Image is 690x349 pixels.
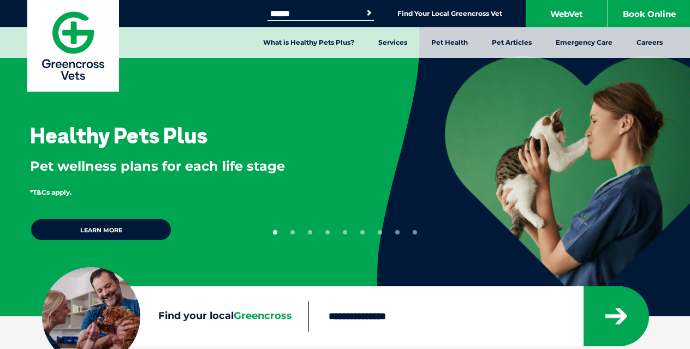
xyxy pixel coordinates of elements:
[30,188,72,196] span: *T&Cs apply.
[308,230,312,234] button: 3 of 9
[325,230,330,234] button: 4 of 9
[42,308,308,324] label: Find your local
[366,27,419,58] a: Services
[397,9,502,18] a: Find Your Local Greencross Vet
[624,27,675,58] a: Careers
[30,124,207,146] h3: Healthy Pets Plus
[343,230,347,234] button: 5 of 9
[413,230,417,234] button: 9 of 9
[378,230,382,234] button: 7 of 9
[251,27,366,58] a: What is Healthy Pets Plus?
[544,27,624,58] a: Emergency Care
[290,230,295,234] button: 2 of 9
[480,27,544,58] a: Pet Articles
[30,157,341,176] p: Pet wellness plans for each life stage
[419,27,480,58] a: Pet Health
[30,218,172,241] a: Learn more
[273,230,277,234] button: 1 of 9
[360,230,365,234] button: 6 of 9
[234,310,292,322] span: Greencross
[395,230,400,234] button: 8 of 9
[364,8,374,19] button: Search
